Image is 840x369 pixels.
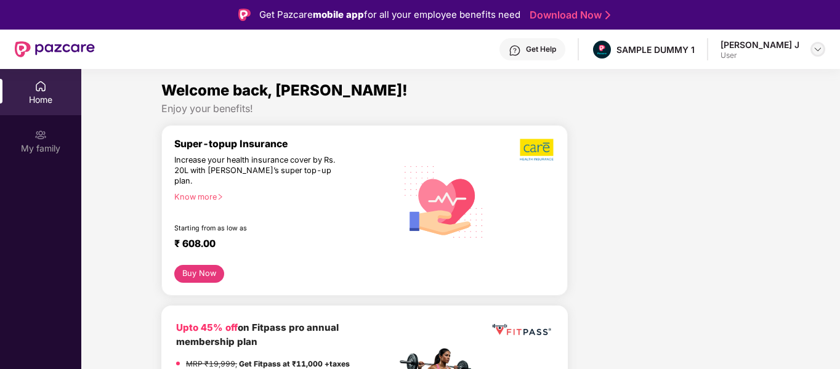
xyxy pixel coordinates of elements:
div: SAMPLE DUMMY 1 [616,44,695,55]
b: on Fitpass pro annual membership plan [176,322,339,348]
div: Super-topup Insurance [174,138,397,150]
del: MRP ₹19,999, [186,359,237,368]
img: Stroke [605,9,610,22]
img: Logo [238,9,251,21]
img: Pazcare_Alternative_logo-01-01.png [593,41,611,59]
img: New Pazcare Logo [15,41,95,57]
div: User [721,51,799,60]
b: Upto 45% off [176,322,238,333]
img: svg+xml;base64,PHN2ZyB4bWxucz0iaHR0cDovL3d3dy53My5vcmcvMjAwMC9zdmciIHhtbG5zOnhsaW5rPSJodHRwOi8vd3... [397,153,492,249]
div: Know more [174,192,389,201]
img: svg+xml;base64,PHN2ZyBpZD0iSG9tZSIgeG1sbnM9Imh0dHA6Ly93d3cudzMub3JnLzIwMDAvc3ZnIiB3aWR0aD0iMjAiIG... [34,80,47,92]
div: [PERSON_NAME] J [721,39,799,51]
img: svg+xml;base64,PHN2ZyBpZD0iSGVscC0zMngzMiIgeG1sbnM9Imh0dHA6Ly93d3cudzMub3JnLzIwMDAvc3ZnIiB3aWR0aD... [509,44,521,57]
div: Get Pazcare for all your employee benefits need [259,7,520,22]
div: Enjoy your benefits! [161,102,760,115]
a: Download Now [530,9,607,22]
span: right [217,193,224,200]
img: svg+xml;base64,PHN2ZyBpZD0iRHJvcGRvd24tMzJ4MzIiIHhtbG5zPSJodHRwOi8vd3d3LnczLm9yZy8yMDAwL3N2ZyIgd2... [813,44,823,54]
div: ₹ 608.00 [174,238,384,253]
img: svg+xml;base64,PHN2ZyB3aWR0aD0iMjAiIGhlaWdodD0iMjAiIHZpZXdCb3g9IjAgMCAyMCAyMCIgZmlsbD0ibm9uZSIgeG... [34,129,47,141]
img: fppp.png [490,320,553,340]
div: Starting from as low as [174,224,344,233]
div: Increase your health insurance cover by Rs. 20L with [PERSON_NAME]’s super top-up plan. [174,155,343,187]
strong: mobile app [313,9,364,20]
button: Buy Now [174,265,224,283]
div: Get Help [526,44,556,54]
span: Welcome back, [PERSON_NAME]! [161,81,408,99]
strong: Get Fitpass at ₹11,000 +taxes [239,359,350,368]
img: b5dec4f62d2307b9de63beb79f102df3.png [520,138,555,161]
